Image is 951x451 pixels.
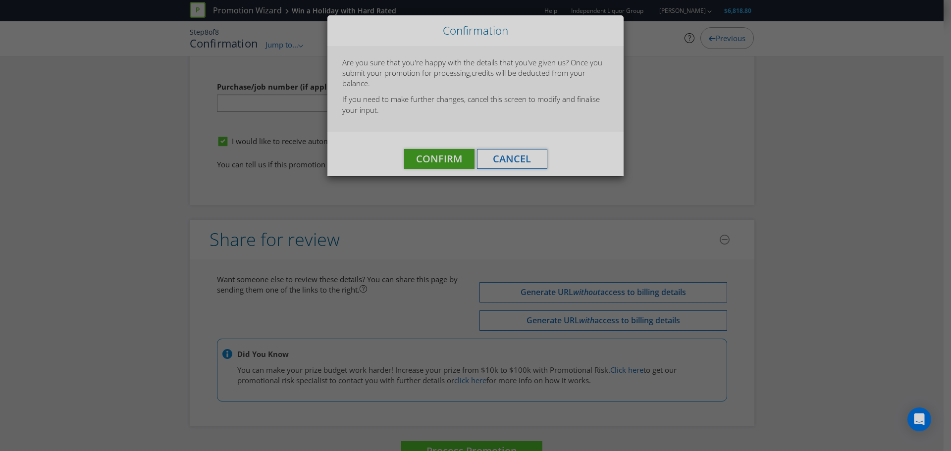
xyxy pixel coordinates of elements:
[342,68,585,88] span: credits will be deducted from your balance
[404,149,475,169] button: Confirm
[493,152,531,165] span: Cancel
[907,407,931,431] div: Open Intercom Messenger
[368,78,370,88] span: .
[327,15,624,46] div: Close
[416,152,462,165] span: Confirm
[342,94,609,115] p: If you need to make further changes, cancel this screen to modify and finalise your input.
[342,57,602,78] span: Are you sure that you're happy with the details that you've given us? Once you submit your promot...
[443,23,508,38] span: Confirmation
[477,149,547,169] button: Cancel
